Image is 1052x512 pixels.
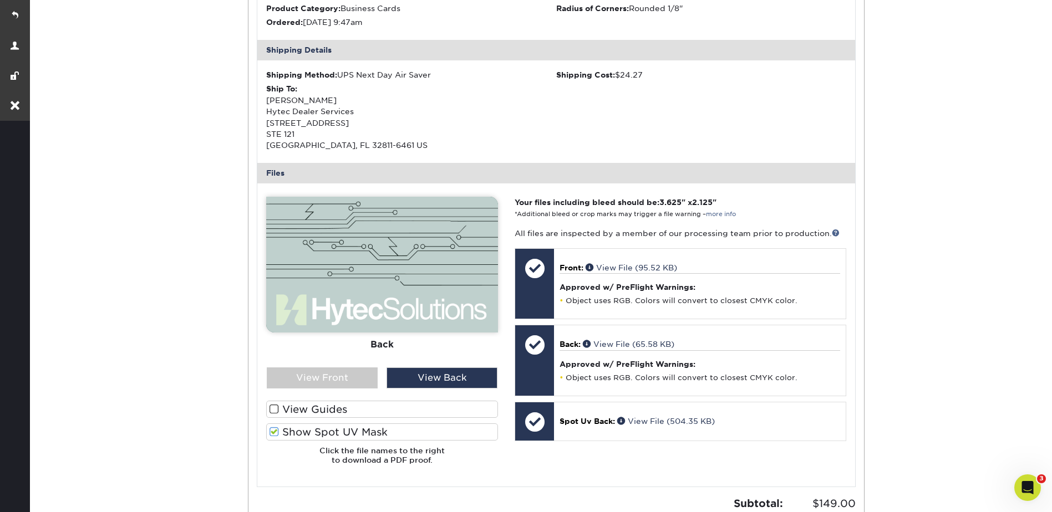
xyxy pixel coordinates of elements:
strong: Shipping Method: [266,70,337,79]
p: All files are inspected by a member of our processing team prior to production. [515,228,846,239]
span: 3.625 [659,198,682,207]
span: 2.125 [692,198,713,207]
li: Business Cards [266,3,556,14]
div: $24.27 [556,69,846,80]
div: View Back [387,367,497,388]
strong: Product Category: [266,4,340,13]
a: View File (504.35 KB) [617,417,715,426]
a: View File (65.58 KB) [583,340,674,349]
span: Spot Uv Back: [560,417,615,426]
li: [DATE] 9:47am [266,17,556,28]
li: Object uses RGB. Colors will convert to closest CMYK color. [560,373,840,382]
strong: Ship To: [266,84,297,93]
div: [PERSON_NAME] Hytec Dealer Services [STREET_ADDRESS] STE 121 [GEOGRAPHIC_DATA], FL 32811-6461 US [266,83,556,151]
label: View Guides [266,401,498,418]
h4: Approved w/ PreFlight Warnings: [560,360,840,368]
strong: Radius of Corners: [556,4,629,13]
span: Back: [560,340,581,349]
div: Shipping Details [257,40,855,60]
span: $149.00 [786,496,856,511]
strong: Subtotal: [734,497,783,509]
iframe: Google Customer Reviews [3,478,94,508]
div: Files [257,163,855,183]
li: Rounded 1/8" [556,3,846,14]
div: View Front [267,367,378,388]
span: 3 [1037,474,1046,483]
iframe: Intercom live chat [1014,474,1041,501]
a: View File (95.52 KB) [586,263,677,272]
strong: Ordered: [266,18,303,27]
h6: Click the file names to the right to download a PDF proof. [266,446,498,473]
span: Front: [560,263,583,272]
div: UPS Next Day Air Saver [266,69,556,80]
a: more info [706,211,736,218]
h4: Approved w/ PreFlight Warnings: [560,283,840,291]
li: Object uses RGB. Colors will convert to closest CMYK color. [560,296,840,305]
div: Back [266,332,498,356]
strong: Your files including bleed should be: " x " [515,198,716,207]
strong: Shipping Cost: [556,70,615,79]
small: *Additional bleed or crop marks may trigger a file warning – [515,211,736,218]
label: Show Spot UV Mask [266,423,498,441]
